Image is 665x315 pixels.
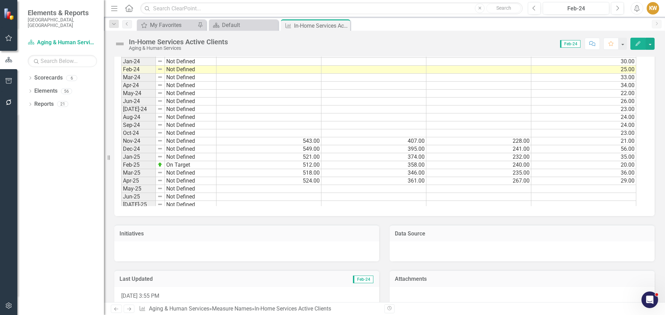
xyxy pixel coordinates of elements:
[129,38,228,46] div: In-Home Services Active Clients
[426,153,531,161] td: 232.00
[34,100,54,108] a: Reports
[139,21,196,29] a: My Favorites
[165,58,216,66] td: Not Defined
[157,82,163,88] img: 8DAGhfEEPCf229AAAAAElFTkSuQmCC
[139,305,379,313] div: » »
[426,137,531,145] td: 228.00
[121,201,156,209] td: [DATE]-25
[114,38,125,49] img: Not Defined
[61,88,72,94] div: 56
[150,21,196,29] div: My Favorites
[121,185,156,193] td: May-25
[395,231,649,237] h3: Data Source
[121,145,156,153] td: Dec-24
[157,66,163,72] img: 8DAGhfEEPCf229AAAAAElFTkSuQmCC
[165,185,216,193] td: Not Defined
[121,129,156,137] td: Oct-24
[531,90,636,98] td: 22.00
[121,137,156,145] td: Nov-24
[28,9,97,17] span: Elements & Reports
[34,74,63,82] a: Scorecards
[165,113,216,121] td: Not Defined
[321,161,426,169] td: 358.00
[321,137,426,145] td: 407.00
[216,137,321,145] td: 543.00
[294,21,348,30] div: In-Home Services Active Clients
[121,90,156,98] td: May-24
[531,169,636,177] td: 36.00
[212,305,252,312] a: Measure Names
[157,74,163,80] img: 8DAGhfEEPCf229AAAAAElFTkSuQmCC
[129,46,228,51] div: Aging & Human Services
[531,153,636,161] td: 35.00
[647,2,659,15] button: KW
[165,193,216,201] td: Not Defined
[216,177,321,185] td: 524.00
[486,3,521,13] button: Search
[157,154,163,159] img: 8DAGhfEEPCf229AAAAAElFTkSuQmCC
[121,169,156,177] td: Mar-25
[3,8,16,20] img: ClearPoint Strategy
[157,130,163,136] img: 8DAGhfEEPCf229AAAAAElFTkSuQmCC
[165,161,216,169] td: On Target
[121,153,156,161] td: Jan-25
[119,231,374,237] h3: Initiatives
[531,121,636,129] td: 24.00
[157,162,163,167] img: zOikAAAAAElFTkSuQmCC
[157,106,163,112] img: 8DAGhfEEPCf229AAAAAElFTkSuQmCC
[426,169,531,177] td: 235.00
[531,58,636,66] td: 30.00
[165,66,216,74] td: Not Defined
[165,98,216,105] td: Not Defined
[216,145,321,153] td: 549.00
[560,40,580,48] span: Feb-24
[395,276,649,282] h3: Attachments
[531,82,636,90] td: 34.00
[531,145,636,153] td: 56.00
[531,161,636,169] td: 20.00
[426,161,531,169] td: 240.00
[57,101,68,107] div: 21
[157,90,163,96] img: 8DAGhfEEPCf229AAAAAElFTkSuQmCC
[114,287,379,307] div: [DATE] 3:55 PM
[222,21,276,29] div: Default
[165,137,216,145] td: Not Defined
[545,4,607,13] div: Feb-24
[121,193,156,201] td: Jun-25
[321,145,426,153] td: 395.00
[121,58,156,66] td: Jan-24
[149,305,209,312] a: Aging & Human Services
[165,153,216,161] td: Not Defined
[165,177,216,185] td: Not Defined
[321,153,426,161] td: 374.00
[321,177,426,185] td: 361.00
[165,121,216,129] td: Not Defined
[157,138,163,143] img: 8DAGhfEEPCf229AAAAAElFTkSuQmCC
[531,113,636,121] td: 24.00
[34,87,57,95] a: Elements
[426,177,531,185] td: 267.00
[121,82,156,90] td: Apr-24
[255,305,331,312] div: In-Home Services Active Clients
[121,113,156,121] td: Aug-24
[121,161,156,169] td: Feb-25
[121,66,156,74] td: Feb-24
[165,90,216,98] td: Not Defined
[165,82,216,90] td: Not Defined
[157,194,163,199] img: 8DAGhfEEPCf229AAAAAElFTkSuQmCC
[216,169,321,177] td: 518.00
[531,105,636,113] td: 23.00
[140,2,523,15] input: Search ClearPoint...
[121,98,156,105] td: Jun-24
[121,121,156,129] td: Sep-24
[211,21,276,29] a: Default
[28,39,97,47] a: Aging & Human Services
[157,146,163,151] img: 8DAGhfEEPCf229AAAAAElFTkSuQmCC
[157,202,163,207] img: 8DAGhfEEPCf229AAAAAElFTkSuQmCC
[28,17,97,28] small: [GEOGRAPHIC_DATA], [GEOGRAPHIC_DATA]
[531,74,636,82] td: 33.00
[157,170,163,175] img: 8DAGhfEEPCf229AAAAAElFTkSuQmCC
[165,129,216,137] td: Not Defined
[426,145,531,153] td: 241.00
